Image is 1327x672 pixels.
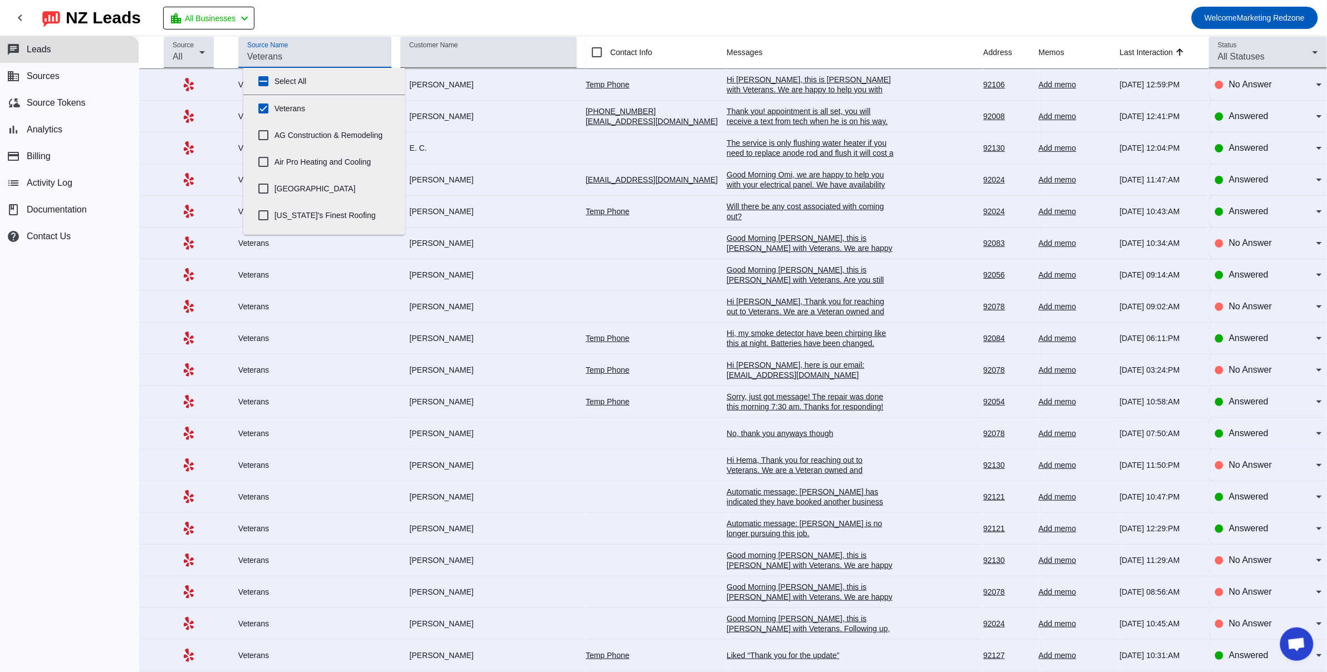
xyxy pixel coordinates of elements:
[1229,175,1269,184] span: Answered
[238,175,392,185] div: Veterans
[586,207,630,216] a: Temp Phone
[1039,365,1111,375] div: Add memo
[1120,492,1200,502] div: [DATE] 10:47:PM
[182,141,195,155] mat-icon: Yelp
[1039,143,1111,153] div: Add memo
[275,230,396,254] label: Body Balance Medical
[727,233,894,293] div: Good Morning [PERSON_NAME], this is [PERSON_NAME] with Veterans. We are happy to help you with yo...
[238,333,392,343] div: Veterans
[586,334,630,343] a: Temp Phone
[983,80,1030,90] div: 92106
[727,428,894,438] div: No, thank you anyways though
[727,487,894,517] div: Automatic message: [PERSON_NAME] has indicated they have booked another business for this job.
[727,392,894,412] div: Sorry, just got message! The repair was done this morning 7:30 am. Thanks for responding!
[727,455,894,525] div: Hi Hema, Thank you for reaching out to Veterans. We are a Veteran owned and operated HVAC, plumbi...
[1120,619,1200,629] div: [DATE] 10:45:AM
[163,7,254,29] button: All Businesses
[1120,111,1200,121] div: [DATE] 12:41:PM
[400,397,567,407] div: [PERSON_NAME]
[182,554,195,567] mat-icon: Yelp
[7,96,20,110] mat-icon: cloud_sync
[983,302,1030,312] div: 92078
[182,585,195,599] mat-icon: Yelp
[238,650,392,660] div: Veterans
[238,555,392,565] div: Veterans
[275,123,396,147] label: AG Construction & Remodeling
[1229,587,1272,596] span: No Answer
[247,50,383,63] input: Veterans
[983,428,1030,438] div: 92078
[608,47,653,58] label: Contact Info
[182,268,195,281] mat-icon: Yelp
[983,650,1030,660] div: 92127
[238,587,392,597] div: Veterans
[238,460,392,470] div: Veterans
[7,123,20,136] mat-icon: bar_chart
[1120,270,1200,280] div: [DATE] 09:14:AM
[727,518,894,538] div: Automatic message: [PERSON_NAME] is no longer pursuing this job.
[1039,523,1111,533] div: Add memo
[983,555,1030,565] div: 92130
[400,302,567,312] div: [PERSON_NAME]
[275,203,396,228] label: [US_STATE]'s Finest Roofing
[169,12,183,25] mat-icon: location_city
[1120,397,1200,407] div: [DATE] 10:58:AM
[1229,80,1272,89] span: No Answer
[1229,619,1272,628] span: No Answer
[182,236,195,250] mat-icon: Yelp
[13,11,27,24] mat-icon: chevron_left
[1120,238,1200,248] div: [DATE] 10:34:AM
[173,42,194,49] mat-label: Source
[727,360,894,380] div: Hi [PERSON_NAME], here is our email: [EMAIL_ADDRESS][DOMAIN_NAME]
[182,490,195,503] mat-icon: Yelp
[1229,238,1272,248] span: No Answer
[1120,80,1200,90] div: [DATE] 12:59:PM
[1039,555,1111,565] div: Add memo
[7,43,20,56] mat-icon: chat
[182,110,195,123] mat-icon: Yelp
[983,36,1039,69] th: Address
[400,428,567,438] div: [PERSON_NAME]
[238,397,392,407] div: Veterans
[1120,302,1200,312] div: [DATE] 09:02:AM
[27,98,86,108] span: Source Tokens
[182,427,195,440] mat-icon: Yelp
[27,71,60,81] span: Sources
[1120,143,1200,153] div: [DATE] 12:04:PM
[182,300,195,313] mat-icon: Yelp
[185,11,236,26] span: All Businesses
[1039,80,1111,90] div: Add memo
[1039,238,1111,248] div: Add memo
[1039,428,1111,438] div: Add memo
[182,363,195,377] mat-icon: Yelp
[7,230,20,243] mat-icon: help
[1229,492,1269,501] span: Answered
[400,206,567,216] div: [PERSON_NAME]
[1229,397,1269,406] span: Answered
[1218,52,1265,61] span: All Statuses
[1229,650,1269,660] span: Answered
[727,328,894,348] div: Hi, my smoke detector have been chirping like this at night. Batteries have been changed.
[238,238,392,248] div: Veterans
[27,231,71,241] span: Contact Us
[238,80,392,90] div: Veterans
[1229,111,1269,121] span: Answered
[400,270,567,280] div: [PERSON_NAME]
[983,175,1030,185] div: 92024
[1039,302,1111,312] div: Add memo
[1039,650,1111,660] div: Add memo
[27,178,72,188] span: Activity Log
[400,555,567,565] div: [PERSON_NAME]
[1039,460,1111,470] div: Add memo
[983,206,1030,216] div: 92024
[275,69,396,93] label: Select All
[1229,428,1269,438] span: Answered
[1120,365,1200,375] div: [DATE] 03:24:PM
[983,365,1030,375] div: 92078
[1120,428,1200,438] div: [DATE] 07:50:AM
[586,175,718,184] a: [EMAIL_ADDRESS][DOMAIN_NAME]
[1039,111,1111,121] div: Add memo
[983,270,1030,280] div: 92056
[727,265,894,295] div: Good Morning [PERSON_NAME], this is [PERSON_NAME] with Veterans. Are you still looking to schedul...
[27,205,87,215] span: Documentation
